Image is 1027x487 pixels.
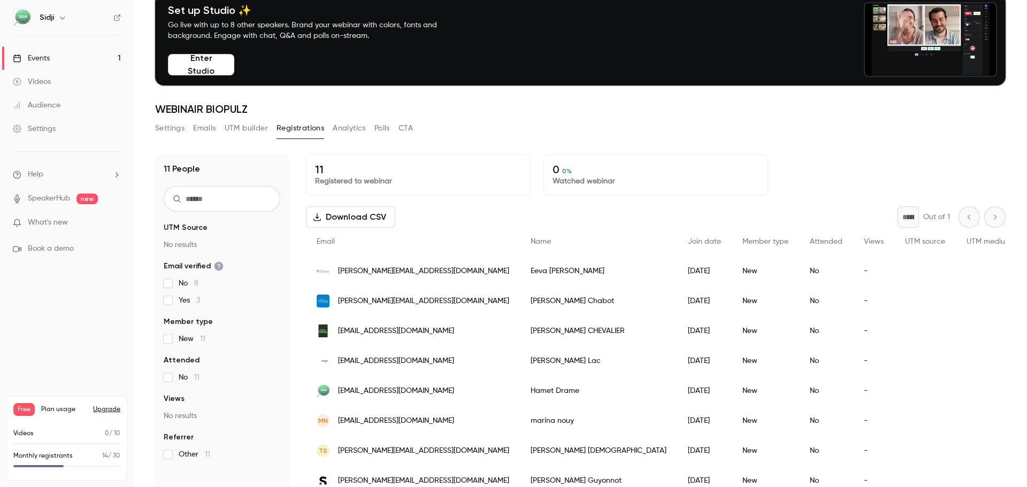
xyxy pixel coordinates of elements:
div: [PERSON_NAME] Chabot [520,286,677,316]
span: [PERSON_NAME][EMAIL_ADDRESS][DOMAIN_NAME] [338,475,509,486]
span: 11 [200,335,205,343]
span: Referrer [164,432,194,443]
span: 11 [194,374,200,381]
section: facet-groups [164,222,280,460]
div: New [732,256,799,286]
span: [EMAIL_ADDRESS][DOMAIN_NAME] [338,355,454,367]
span: UTM source [905,238,945,245]
button: Analytics [333,120,366,137]
button: Emails [193,120,216,137]
div: Settings [13,123,56,134]
div: No [799,376,853,406]
p: / 10 [105,429,120,438]
a: SpeakerHub [28,193,70,204]
span: Help [28,169,43,180]
span: UTM medium [967,238,1011,245]
p: Out of 1 [923,212,950,222]
div: [DATE] [677,376,732,406]
div: [DATE] [677,256,732,286]
span: 0 % [562,167,572,175]
span: Attended [164,355,200,366]
p: Videos [13,429,34,438]
span: What's new [28,217,68,228]
div: - [853,406,894,436]
span: Join date [688,238,721,245]
img: montsetterroirs.com [317,324,329,337]
div: [DATE] [677,406,732,436]
img: hld.ch [317,354,329,367]
img: fr.lactalis.com [317,295,329,307]
div: Audience [13,100,60,111]
span: Member type [164,316,213,327]
span: 8 [194,280,198,287]
div: - [853,256,894,286]
h1: WEBINAIR BIOPULZ [155,103,1006,115]
span: Book a demo [28,243,74,254]
div: [DATE] [677,286,732,316]
div: - [853,436,894,466]
img: Sidji [13,9,30,26]
div: New [732,286,799,316]
div: Videos [13,76,51,87]
span: Member type [742,238,788,245]
span: [EMAIL_ADDRESS][DOMAIN_NAME] [338,385,454,397]
span: Email verified [164,261,224,272]
span: 0 [105,430,109,437]
button: Registrations [277,120,324,137]
span: Attended [810,238,842,245]
img: sidji.fr [317,384,329,397]
span: UTM Source [164,222,208,233]
p: Registered to webinar [315,176,522,187]
button: CTA [398,120,413,137]
span: 3 [196,297,200,304]
div: marina nouy [520,406,677,436]
span: TS [319,446,327,455]
button: Polls [374,120,390,137]
div: [DATE] [677,346,732,376]
p: 0 [553,163,759,176]
span: [PERSON_NAME][EMAIL_ADDRESS][DOMAIN_NAME] [338,296,509,307]
div: No [799,436,853,466]
img: sanofi.com [317,474,329,487]
p: No results [164,411,280,421]
p: / 30 [102,451,120,461]
h6: Sidji [40,12,54,23]
div: - [853,286,894,316]
p: No results [164,239,280,250]
span: Email [317,238,335,245]
p: Watched webinar [553,176,759,187]
span: New [179,334,205,344]
span: Views [864,238,884,245]
span: No [179,372,200,383]
div: New [732,376,799,406]
div: - [853,346,894,376]
span: [PERSON_NAME][EMAIL_ADDRESS][DOMAIN_NAME] [338,445,509,457]
div: No [799,256,853,286]
span: new [76,194,98,204]
span: 11 [205,451,210,458]
div: [DATE] [677,316,732,346]
button: Enter Studio [168,54,234,75]
span: Free [13,403,35,416]
h4: Set up Studio ✨ [168,4,462,17]
div: New [732,316,799,346]
div: Eeva [PERSON_NAME] [520,256,677,286]
img: biose.com [317,265,329,277]
span: Name [531,238,551,245]
button: Settings [155,120,185,137]
h1: 11 People [164,163,200,175]
div: No [799,286,853,316]
div: New [732,406,799,436]
span: mn [318,416,328,426]
p: Go live with up to 8 other speakers. Brand your webinar with colors, fonts and background. Engage... [168,20,462,41]
div: New [732,346,799,376]
div: No [799,346,853,376]
div: No [799,406,853,436]
li: help-dropdown-opener [13,169,121,180]
div: Events [13,53,50,64]
div: No [799,316,853,346]
span: No [179,278,198,289]
p: 11 [315,163,522,176]
span: [EMAIL_ADDRESS][DOMAIN_NAME] [338,415,454,427]
button: UTM builder [225,120,268,137]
